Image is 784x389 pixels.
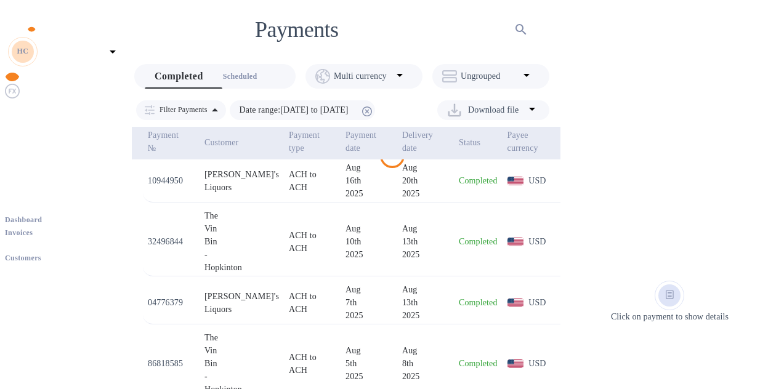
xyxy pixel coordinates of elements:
img: USD [507,299,524,307]
div: 2025 [402,248,449,261]
div: 8th [402,357,449,370]
div: Aug [346,222,392,235]
div: 13th [402,296,449,309]
span: Status [459,136,496,149]
p: Payment type [289,129,320,154]
p: Multi currency [334,70,392,82]
p: USD [528,357,554,370]
p: Payment date [346,129,376,154]
p: Completed [459,174,498,187]
p: Collect [5,201,123,214]
span: Payee currency [507,129,554,154]
p: 32496844 [148,235,195,248]
img: USD [507,359,524,368]
div: 20th [402,174,449,187]
span: [DATE] to [DATE] [280,105,348,114]
div: 7th [346,296,392,309]
span: Payment type [289,129,336,154]
img: USD [507,238,524,246]
div: 2025 [402,309,449,322]
img: Foreign exchange [5,84,20,98]
p: USD [528,174,554,187]
div: Liquors [204,181,279,194]
div: Vin [204,222,279,235]
p: Download file [468,104,525,116]
h1: Payments [255,17,483,42]
div: Bin [204,235,279,248]
p: Completed [459,235,498,248]
img: USD [507,177,524,185]
span: Scheduled [223,70,257,83]
div: 2025 [346,248,392,261]
div: Aug [402,222,449,235]
div: - [204,248,279,261]
div: Bin [204,357,279,370]
p: Filter Payments [155,105,208,115]
div: 2025 [402,187,449,200]
span: Payment date [346,129,392,154]
iframe: Chat Widget [722,330,784,389]
span: Payment № [148,129,195,154]
p: USD [528,235,554,248]
div: Aug [402,161,449,174]
p: ACH to ACH [289,290,336,316]
div: - [204,370,279,383]
div: [PERSON_NAME]'s [204,168,279,181]
div: Vin [204,344,279,357]
b: HC [17,47,29,55]
div: Aug [346,344,392,357]
p: Status [459,136,480,149]
p: Completed [459,357,498,370]
p: USD [528,296,554,309]
div: The [204,331,279,344]
p: 10944950 [148,174,195,187]
p: Completed [459,296,498,309]
div: 16th [346,174,392,187]
p: Ungrouped [461,70,519,82]
div: 2025 [346,370,392,383]
p: Click on payment to show details [611,310,729,323]
div: 5th [346,357,392,370]
p: Date range : [240,104,355,116]
span: Delivery date [402,129,449,154]
div: 2025 [346,187,392,200]
span: Completed [155,68,203,85]
div: Unpin categories [5,5,123,20]
div: Aug [402,344,449,357]
b: Dashboard [5,215,42,224]
div: 2025 [402,370,449,383]
p: Customer [204,136,239,149]
div: Aug [346,283,392,296]
p: Hangtime Wholesale Wine Company [41,39,102,65]
p: ACH to ACH [289,229,336,255]
img: Logo [20,20,71,34]
b: Customers [5,254,41,262]
b: Invoices [5,228,33,237]
div: Liquors [204,303,279,316]
div: Aug [346,161,392,174]
div: Hopkinton [204,261,279,274]
div: 2025 [346,309,392,322]
p: ACH to ACH [289,351,336,377]
div: Date range:[DATE] to [DATE] [230,100,375,120]
div: [PERSON_NAME]'s [204,290,279,303]
p: Payee currency [507,129,538,154]
div: Aug [402,283,449,296]
p: Payment № [148,129,179,154]
div: 13th [402,235,449,248]
p: ACH to ACH [289,168,336,194]
div: The [204,209,279,222]
p: 04776379 [148,296,195,309]
p: 86818585 [148,357,195,370]
p: Delivery date [402,129,433,154]
b: Payments [5,241,38,249]
div: 10th [346,235,392,248]
span: Customer [204,136,255,149]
